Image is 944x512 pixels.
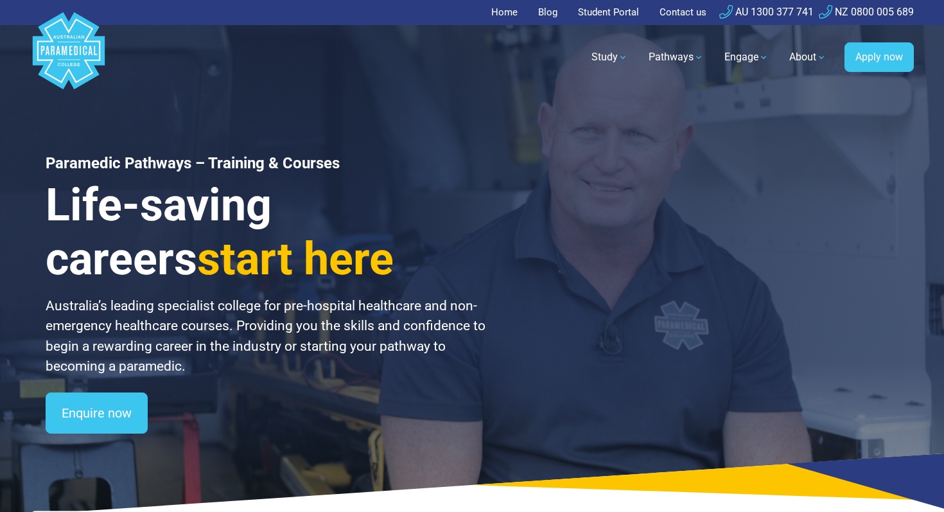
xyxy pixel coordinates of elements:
[197,233,394,285] span: start here
[844,42,914,72] a: Apply now
[641,39,712,75] a: Pathways
[46,393,148,434] a: Enquire now
[46,178,487,286] h3: Life-saving careers
[782,39,834,75] a: About
[584,39,636,75] a: Study
[30,25,107,90] a: Australian Paramedical College
[46,296,487,377] p: Australia’s leading specialist college for pre-hospital healthcare and non-emergency healthcare c...
[46,154,487,173] h1: Paramedic Pathways – Training & Courses
[719,6,814,18] a: AU 1300 377 741
[819,6,914,18] a: NZ 0800 005 689
[717,39,776,75] a: Engage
